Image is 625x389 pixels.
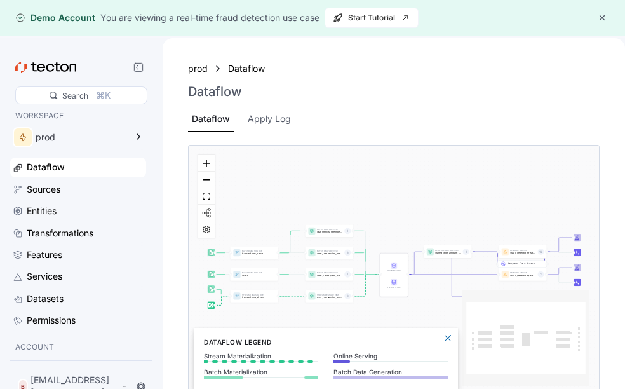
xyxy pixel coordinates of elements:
div: 1 [344,271,351,278]
div: StreamData Sourcetransactions_stream [230,290,278,303]
a: Transformations [10,224,146,243]
div: prod [36,133,126,142]
div: 1 [344,228,351,235]
g: Edge from featureService:fraud_detection_feature_service:v2 to Trainer_featureService:fraud_detec... [545,238,572,252]
span: Start Tutorial [333,8,410,27]
button: Start Tutorial [325,8,419,28]
p: Realtime Feature View [435,250,461,252]
g: Edge from featureView:last_merchant_embedding to STORE [352,231,379,275]
div: Apply Log [248,112,291,126]
a: Dataflow [228,62,272,76]
p: last_merchant_embedding [317,231,343,233]
p: user_transaction_metrics [317,252,343,255]
div: Batch Feature Viewlast_merchant_embedding1 [305,225,353,238]
p: WORKSPACE [15,109,141,122]
a: Batch Feature Viewuser_transaction_metrics6 [305,247,353,259]
button: zoom in [198,155,215,172]
div: Entities [27,204,57,218]
button: zoom out [198,172,215,188]
h3: Dataflow [188,84,242,99]
div: Offline Store [386,279,402,289]
h6: Dataflow Legend [204,337,448,347]
p: ACCOUNT [15,341,141,353]
g: Edge from dataSource:transactions_stream_stream_source to dataSource:transactions_stream [213,296,229,306]
div: Offline Store [386,286,402,289]
a: Entities [10,201,146,221]
p: user_transaction_amount_totals [317,296,343,299]
div: 1 [463,249,469,255]
g: Edge from STORE to featureService:fraud_detection_feature_service [406,275,497,297]
div: Online Store [386,270,402,273]
p: Batch Feature View [317,273,343,275]
a: Datasets [10,289,146,308]
g: Edge from STORE to featureView:transaction_amount_is_higher_than_average [406,252,422,275]
a: Stream Feature Viewuser_transaction_amount_totals3 [305,290,353,303]
p: transaction_amount_is_higher_than_average [435,252,461,254]
a: prod [188,62,208,76]
a: Batch Feature Viewuser_credit_card_issuer1 [305,268,353,281]
a: BatchData Sourcetransactions_batch [230,247,278,259]
div: React Flow controls [198,155,215,238]
div: Search⌘K [15,86,147,104]
a: Permissions [10,311,146,330]
button: Close Legend Panel [440,331,455,346]
p: transactions_stream [242,296,268,299]
a: Sources [10,180,146,199]
a: Feature Servicefraud_detection_feature_service:v212 [499,245,547,258]
p: Stream Feature View [317,294,343,296]
p: Stream Materialization [204,352,318,360]
div: Online Store [386,263,402,273]
g: Edge from dataSource:transactions_batch to featureView:last_merchant_embedding [277,231,304,253]
div: Datasets [27,292,64,306]
a: BatchData Sourceusers [230,268,278,281]
div: Transformations [27,226,93,240]
g: Edge from featureService:fraud_detection_feature_service:v2 to Inference_featureService:fraud_det... [545,252,572,253]
p: Batch Materialization [204,368,318,376]
g: Edge from REQ_featureService:fraud_detection_feature_service:v2 to featureService:fraud_detection... [497,252,498,264]
div: Search [62,90,88,102]
g: Edge from dataSource:transactions_stream_batch_source to dataSource:transactions_stream [213,290,229,297]
p: users [242,274,268,276]
div: Dataflow [27,160,65,174]
div: 6 [344,250,351,256]
div: Request Data Source [504,248,553,255]
p: Batch Feature View [317,229,343,231]
div: Dataflow [192,112,230,126]
g: Edge from featureView:user_transaction_metrics to STORE [352,253,379,275]
div: Features [27,248,62,262]
p: transactions_batch [242,252,268,255]
p: Batch Feature View [317,251,343,253]
button: fit view [198,188,215,205]
div: Request Data Source [508,262,544,293]
p: Batch Data Source [242,251,268,253]
p: user_credit_card_issuer [317,274,343,276]
a: Feature Servicefraud_detection_feature_service_streaming3 [499,268,547,281]
div: Demo Account [15,11,95,24]
p: Online Serving [333,352,448,360]
div: Services [27,270,62,283]
a: Dataflow [10,158,146,177]
g: Edge from STORE to featureService:fraud_detection_feature_service:v2 [406,252,497,275]
a: Features [10,245,146,264]
div: ⌘K [96,88,111,102]
a: Services [10,267,146,286]
div: 3 [344,293,351,299]
div: Sources [27,182,60,196]
p: Batch Data Source [242,273,268,275]
p: Batch Data Generation [333,368,448,376]
div: You are viewing a real-time fraud detection use case [100,11,319,25]
a: Realtime Feature Viewtransaction_amount_is_higher_than_average1 [424,245,472,258]
p: Stream Data Source [242,294,268,296]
